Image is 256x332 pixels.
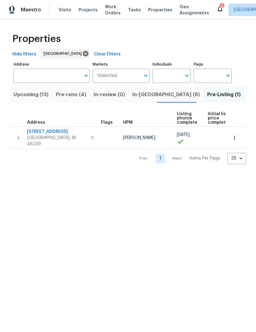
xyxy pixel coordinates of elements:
[177,133,190,137] span: [DATE]
[27,120,45,125] span: Address
[207,90,241,99] span: Pre-Listing (1)
[41,49,90,58] div: [GEOGRAPHIC_DATA]
[105,4,121,16] span: Work Orders
[94,90,125,99] span: In-review (0)
[91,49,123,60] button: Clear Filters
[12,51,36,58] span: Hide filters
[59,7,71,13] span: Visits
[12,36,61,42] span: Properties
[82,71,90,80] button: Open
[93,62,150,66] label: Markets
[21,7,41,13] span: Maestro
[101,120,113,125] span: Flags
[97,73,117,78] span: 1 Selected
[180,4,209,16] span: Geo Assignments
[128,8,141,12] span: Tasks
[156,154,165,163] a: Goto page 1
[177,112,197,125] span: Listing photos complete
[56,90,86,99] span: Pre-reno (4)
[14,62,90,66] label: Address
[153,62,191,66] label: Individuals
[227,150,246,166] div: 25
[132,90,200,99] span: In-[GEOGRAPHIC_DATA] (8)
[134,153,246,164] nav: Pagination Navigation
[94,51,121,58] span: Clear Filters
[27,129,87,135] span: [STREET_ADDRESS]
[189,155,220,161] p: Items Per Page
[224,71,232,80] button: Open
[208,112,228,125] span: Initial list price complete
[148,7,172,13] span: Properties
[10,49,39,60] button: Hide filters
[123,136,155,140] span: [PERSON_NAME]
[194,62,232,66] label: Flags
[27,135,87,147] span: [GEOGRAPHIC_DATA], IN 46239
[219,4,224,10] div: 2
[14,90,48,99] span: Upcoming (13)
[142,71,150,80] button: Open
[44,51,84,57] span: [GEOGRAPHIC_DATA]
[79,7,98,13] span: Projects
[183,71,191,80] button: Open
[123,120,133,125] span: HPM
